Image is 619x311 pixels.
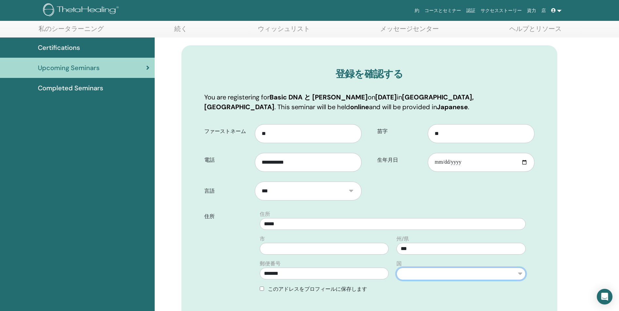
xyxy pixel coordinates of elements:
[597,289,612,304] div: Open Intercom Messenger
[412,5,422,17] a: 約
[437,103,468,111] b: Japanese
[539,5,549,17] a: 店
[204,68,534,80] h3: 登録を確認する
[199,210,256,223] label: 住所
[260,260,281,268] label: 郵便番号
[350,103,369,111] b: online
[380,25,439,37] a: メッセージセンター
[372,125,428,138] label: 苗字
[43,3,121,18] img: logo.png
[38,83,103,93] span: Completed Seminars
[372,154,428,166] label: 生年月日
[422,5,464,17] a: コースとセミナー
[524,5,539,17] a: 資力
[258,25,310,37] a: ウィッシュリスト
[464,5,478,17] a: 認証
[199,125,255,138] label: ファーストネーム
[38,63,100,73] span: Upcoming Seminars
[396,260,402,268] label: 国
[270,93,368,101] b: Basic DNA と [PERSON_NAME]
[509,25,562,37] a: ヘルプとリソース
[174,25,187,37] a: 続く
[478,5,524,17] a: サクセスストーリー
[260,235,265,243] label: 市
[204,92,534,112] p: You are registering for on in . This seminar will be held and will be provided in .
[260,210,270,218] label: 住所
[268,286,367,292] span: このアドレスをプロフィールに保存します
[375,93,397,101] b: [DATE]
[39,25,104,37] a: 私のシータラーニング
[199,154,255,166] label: 電話
[396,235,409,243] label: 州/県
[38,43,80,52] span: Certifications
[199,185,255,197] label: 言語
